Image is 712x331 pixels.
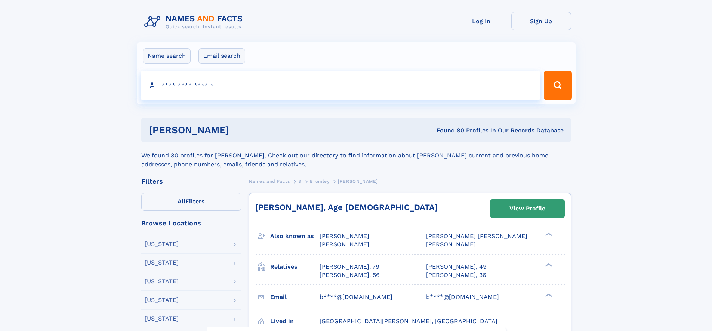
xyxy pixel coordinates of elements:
span: All [178,198,185,205]
span: [PERSON_NAME] [320,241,369,248]
h3: Email [270,291,320,303]
h3: Relatives [270,260,320,273]
a: Names and Facts [249,177,290,186]
h3: Also known as [270,230,320,243]
a: B [298,177,302,186]
a: View Profile [490,200,564,218]
img: Logo Names and Facts [141,12,249,32]
div: [US_STATE] [145,316,179,322]
div: [US_STATE] [145,260,179,266]
a: [PERSON_NAME], 36 [426,271,486,279]
a: [PERSON_NAME], Age [DEMOGRAPHIC_DATA] [255,203,438,212]
span: Bromley [310,179,329,184]
a: Bromley [310,177,329,186]
div: [US_STATE] [145,297,179,303]
div: We found 80 profiles for [PERSON_NAME]. Check out our directory to find information about [PERSON... [141,142,571,169]
span: [PERSON_NAME] [320,232,369,240]
label: Email search [198,48,245,64]
div: [US_STATE] [145,241,179,247]
h1: [PERSON_NAME] [149,125,333,135]
div: View Profile [509,200,545,217]
div: Filters [141,178,241,185]
span: [PERSON_NAME] [426,241,476,248]
a: Log In [451,12,511,30]
div: ❯ [543,293,552,297]
a: Sign Up [511,12,571,30]
a: [PERSON_NAME], 56 [320,271,380,279]
a: [PERSON_NAME], 79 [320,263,379,271]
button: Search Button [544,71,571,100]
label: Filters [141,193,241,211]
span: [GEOGRAPHIC_DATA][PERSON_NAME], [GEOGRAPHIC_DATA] [320,318,497,325]
div: ❯ [543,232,552,237]
div: ❯ [543,262,552,267]
span: B [298,179,302,184]
a: [PERSON_NAME], 49 [426,263,487,271]
div: Browse Locations [141,220,241,227]
label: Name search [143,48,191,64]
span: [PERSON_NAME] [PERSON_NAME] [426,232,527,240]
span: [PERSON_NAME] [338,179,378,184]
h3: Lived in [270,315,320,328]
input: search input [141,71,541,100]
div: Found 80 Profiles In Our Records Database [333,127,564,135]
div: [US_STATE] [145,278,179,284]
